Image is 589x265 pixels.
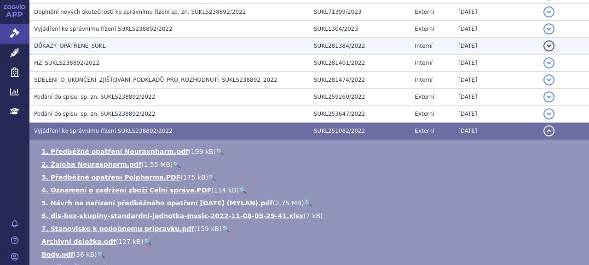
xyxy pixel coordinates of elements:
button: detail [543,57,554,68]
button: detail [543,6,554,17]
td: [DATE] [454,123,539,140]
a: 1. Předběžné opatření Neuraxpharm.pdf [41,148,188,155]
span: SDĚLENÍ_O_UKONČENÍ_ZJIŠŤOVÁNÍ_PODKLADŮ_PRO_ROZHODNUTÍ_SUKLS238892_2022 [34,77,277,83]
span: DŮKAZY_OPATŘENÉ_SÚKL [34,43,105,49]
button: detail [543,23,554,34]
a: 7. Stanovisko k podobnemu pripravku.pdf [41,225,194,232]
button: detail [543,125,554,136]
span: Externí [415,128,434,134]
a: Archivní doložka.pdf [41,238,116,245]
a: 3. Předběžné opatření Polpharma.PDF [41,174,180,181]
li: ( ) [41,224,580,233]
td: SUKL281474/2022 [309,72,410,89]
a: 🔍 [97,251,105,258]
span: Externí [415,111,434,117]
span: HZ_SUKLS238892/2022 [34,60,99,66]
li: ( ) [41,173,580,182]
a: 🔍 [144,238,151,245]
span: Externí [415,9,434,15]
span: Podání do spisu, sp. zn. SUKLS238892/2022 [34,94,155,100]
td: [DATE] [454,4,539,21]
li: ( ) [41,198,580,208]
td: [DATE] [454,21,539,38]
a: Body.pdf [41,251,74,258]
span: Vyjádření ke správnímu řízení SUKLS238892/2022 [34,128,173,134]
span: 36 kB [76,251,94,258]
li: ( ) [41,147,580,156]
span: Vyjádření ke správnímu řízení SUKLS238892/2022 [34,26,173,32]
td: SUKL1304/2023 [309,21,410,38]
span: 7 kB [306,212,320,220]
td: SUKL281401/2022 [309,55,410,72]
td: [DATE] [454,38,539,55]
button: detail [543,40,554,51]
a: 2. Žaloba Neuraxpharm.pdf [41,161,141,168]
span: 199 kB [191,148,214,155]
td: [DATE] [454,89,539,106]
li: ( ) [41,250,580,259]
a: 🔍 [216,148,224,155]
span: Doplnění nových skutečností ke správnímu řízení sp. zn. SUKLS238892/2022 [34,9,246,15]
td: SUKL71399/2023 [309,4,410,21]
td: [DATE] [454,72,539,89]
button: detail [543,91,554,102]
a: 5. Návrh na nařízení předběžného opatření [DATE] (MYLAN).pdf [41,199,272,207]
span: 127 kB [118,238,141,245]
td: SUKL253647/2022 [309,106,410,123]
span: Externí [415,94,434,100]
span: Interní [415,77,433,83]
span: 2.75 MB [275,199,301,207]
a: 🔍 [304,199,312,207]
td: SUKL259260/2022 [309,89,410,106]
li: ( ) [41,211,580,220]
li: ( ) [41,160,580,169]
span: Externí [415,26,434,32]
td: [DATE] [454,55,539,72]
td: [DATE] [454,106,539,123]
span: 114 kB [214,186,237,194]
span: 1.55 MB [144,161,170,168]
a: 🔍 [208,174,216,181]
button: detail [543,74,554,85]
td: SUKL281384/2022 [309,38,410,55]
span: 175 kB [183,174,206,181]
a: 🔍 [173,161,180,168]
li: ( ) [41,186,580,195]
a: 4. Oznámení o zadržení zboží Celní správa.PDF [41,186,211,194]
span: 159 kB [196,225,219,232]
a: 🔍 [239,186,247,194]
span: Interní [415,60,433,66]
span: Podání do spisu, sp. zn. SUKLS238892/2022 [34,111,155,117]
a: 6. dis-bez-skupiny-standardni-jednotka-mesic-2022-11-08-05-29-41.xlsx [41,212,304,220]
a: 🔍 [222,225,230,232]
li: ( ) [41,237,580,246]
span: Interní [415,43,433,49]
button: detail [543,108,554,119]
td: SUKL251082/2022 [309,123,410,140]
